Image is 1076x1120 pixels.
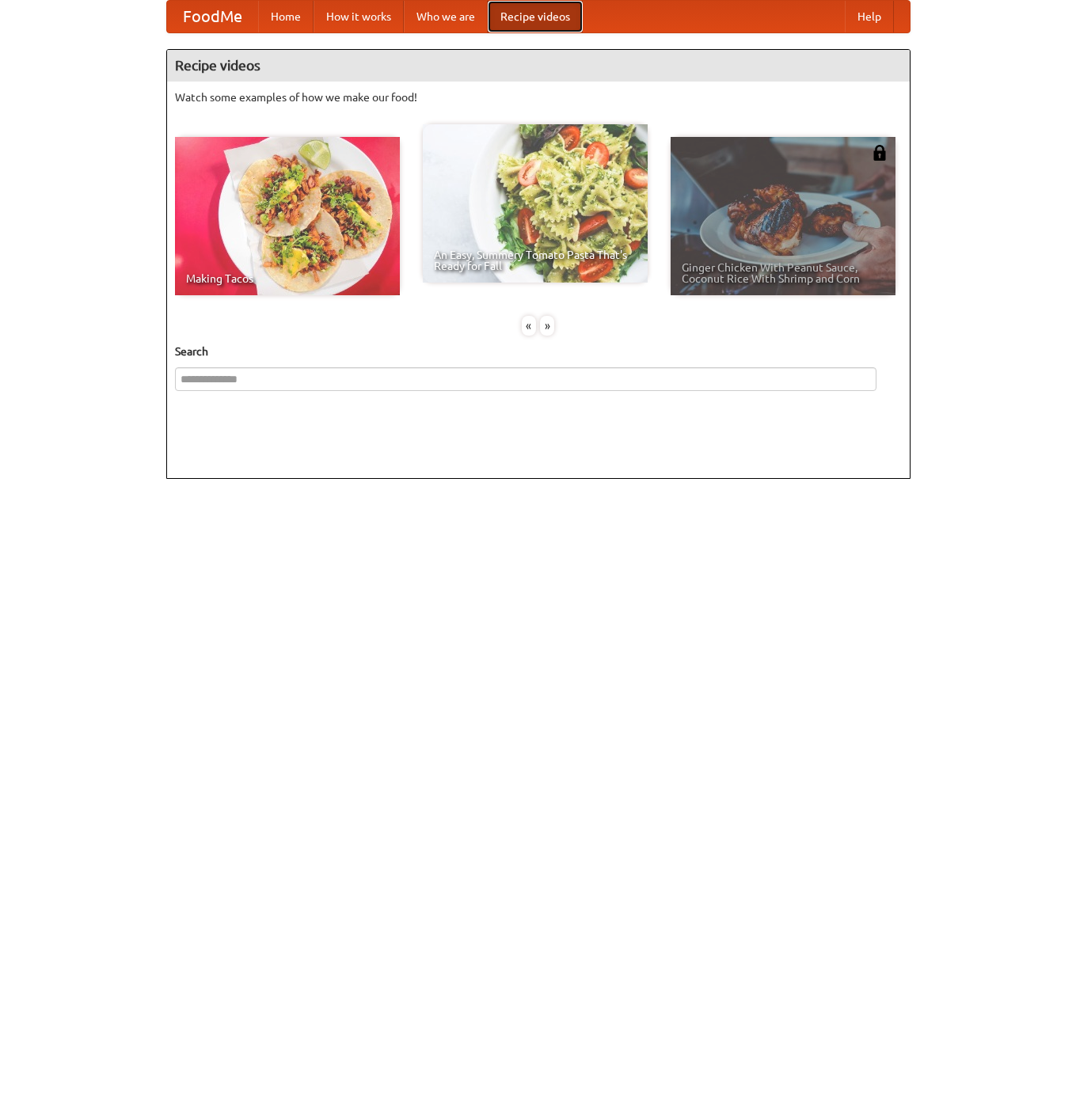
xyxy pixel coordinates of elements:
span: Making Tacos [186,273,389,284]
p: Watch some examples of how we make our food! [175,89,902,105]
div: » [540,316,554,336]
a: Recipe videos [488,1,583,32]
h4: Recipe videos [167,50,910,82]
a: Home [258,1,314,32]
a: Who we are [404,1,488,32]
a: Help [845,1,894,32]
a: An Easy, Summery Tomato Pasta That's Ready for Fall [423,124,648,283]
a: FoodMe [167,1,258,32]
img: 483408.png [872,145,888,161]
div: « [522,316,536,336]
span: An Easy, Summery Tomato Pasta That's Ready for Fall [434,249,637,271]
a: Making Tacos [175,137,400,295]
h5: Search [175,344,902,359]
a: How it works [314,1,404,32]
